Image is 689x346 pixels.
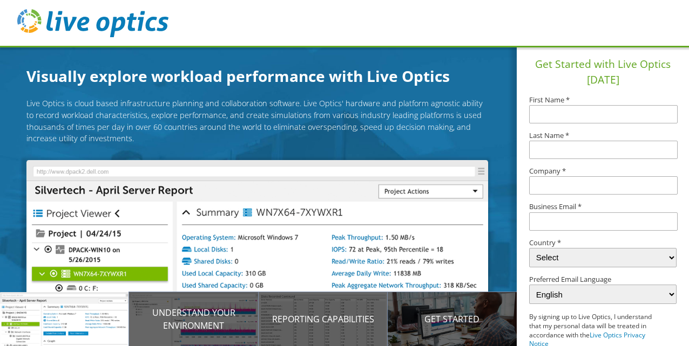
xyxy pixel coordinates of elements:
label: Preferred Email Language [529,276,677,283]
img: live_optics_svg.svg [17,9,168,37]
label: Company * [529,168,677,175]
p: Live Optics is cloud based infrastructure planning and collaboration software. Live Optics' hardw... [26,98,488,144]
label: Business Email * [529,203,677,210]
p: Get Started [388,313,517,326]
label: Country * [529,239,677,246]
p: Reporting Capabilities [259,313,388,326]
h1: Visually explore workload performance with Live Optics [26,65,502,87]
label: First Name * [529,96,677,103]
label: Last Name * [529,132,677,139]
h1: Get Started with Live Optics [DATE] [521,57,685,88]
p: Understand your environment [129,306,258,332]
